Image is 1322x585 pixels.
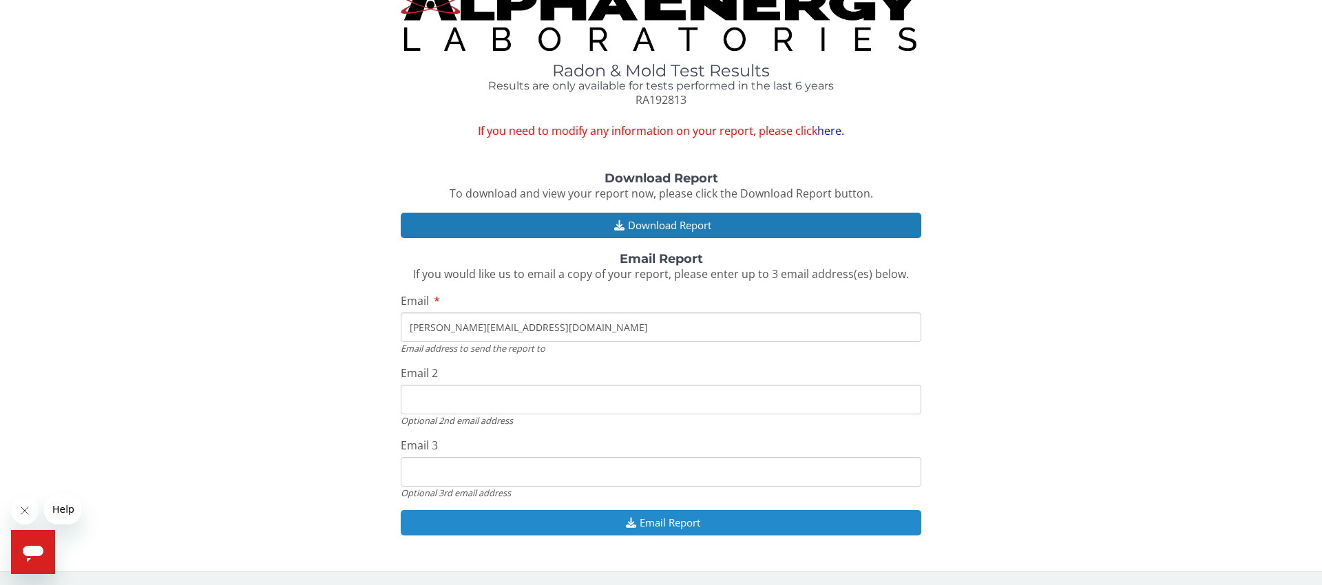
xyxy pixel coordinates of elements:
span: Email 2 [401,365,438,381]
button: Email Report [401,510,921,535]
div: Optional 3rd email address [401,487,921,499]
strong: Email Report [620,251,703,266]
span: If you would like us to email a copy of your report, please enter up to 3 email address(es) below. [413,266,909,281]
iframe: Close message [11,497,39,524]
h1: Radon & Mold Test Results [401,62,921,80]
div: Optional 2nd email address [401,414,921,427]
span: Email 3 [401,438,438,453]
h4: Results are only available for tests performed in the last 6 years [401,80,921,92]
span: Email [401,293,429,308]
button: Download Report [401,213,921,238]
span: If you need to modify any information on your report, please click [401,123,921,139]
span: To download and view your report now, please click the Download Report button. [450,186,873,201]
div: Email address to send the report to [401,342,921,354]
span: RA192813 [636,92,686,107]
iframe: Message from company [44,494,81,524]
iframe: Button to launch messaging window [11,530,55,574]
a: here. [817,123,844,138]
strong: Download Report [605,171,718,186]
